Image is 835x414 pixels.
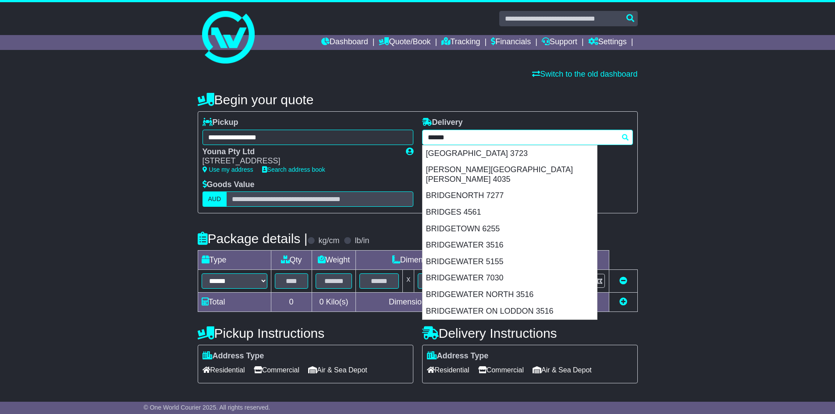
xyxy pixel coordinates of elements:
div: BRIDGETOWN 6255 [423,221,597,237]
td: Dimensions in Centimetre(s) [356,293,519,312]
h4: Package details | [198,231,308,246]
span: Air & Sea Depot [308,363,367,377]
a: Search address book [262,166,325,173]
label: lb/in [355,236,369,246]
div: [PERSON_NAME][GEOGRAPHIC_DATA][PERSON_NAME] 4035 [423,162,597,188]
div: BRIDGES 4561 [423,204,597,221]
div: BRIDGEWATER 5155 [423,254,597,270]
h4: Delivery Instructions [422,326,638,340]
typeahead: Please provide city [422,130,633,145]
label: Address Type [203,351,264,361]
label: Address Type [427,351,489,361]
a: Use my address [203,166,253,173]
td: Type [198,251,271,270]
span: Residential [203,363,245,377]
a: Quote/Book [379,35,430,50]
td: Weight [312,251,356,270]
a: Tracking [441,35,480,50]
div: BRIDGEWATER NORTH 3516 [423,287,597,303]
a: Remove this item [619,276,627,285]
span: Air & Sea Depot [533,363,592,377]
span: 0 [319,297,323,306]
a: Support [542,35,577,50]
td: Qty [271,251,312,270]
a: Switch to the old dashboard [532,70,637,78]
a: Dashboard [321,35,368,50]
div: BRIDGEWATER ON LODDON 3516 [423,303,597,320]
label: kg/cm [318,236,339,246]
div: [STREET_ADDRESS] [203,156,397,166]
span: Residential [427,363,469,377]
td: Kilo(s) [312,293,356,312]
div: BRIDGEWATER 7030 [423,270,597,287]
td: Total [198,293,271,312]
span: Commercial [254,363,299,377]
div: [GEOGRAPHIC_DATA] 3723 [423,145,597,162]
td: Dimensions (L x W x H) [356,251,519,270]
span: © One World Courier 2025. All rights reserved. [144,404,270,411]
label: AUD [203,191,227,207]
label: Pickup [203,118,238,127]
div: BRIDGEWATER 3516 [423,237,597,254]
label: Delivery [422,118,463,127]
a: Financials [491,35,531,50]
td: x [403,270,414,293]
a: Add new item [619,297,627,306]
div: Youna Pty Ltd [203,147,397,157]
h4: Pickup Instructions [198,326,413,340]
td: 0 [271,293,312,312]
h4: Begin your quote [198,92,638,107]
span: Commercial [478,363,524,377]
label: Goods Value [203,180,255,190]
div: BRIDGENORTH 7277 [423,188,597,204]
a: Settings [588,35,627,50]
